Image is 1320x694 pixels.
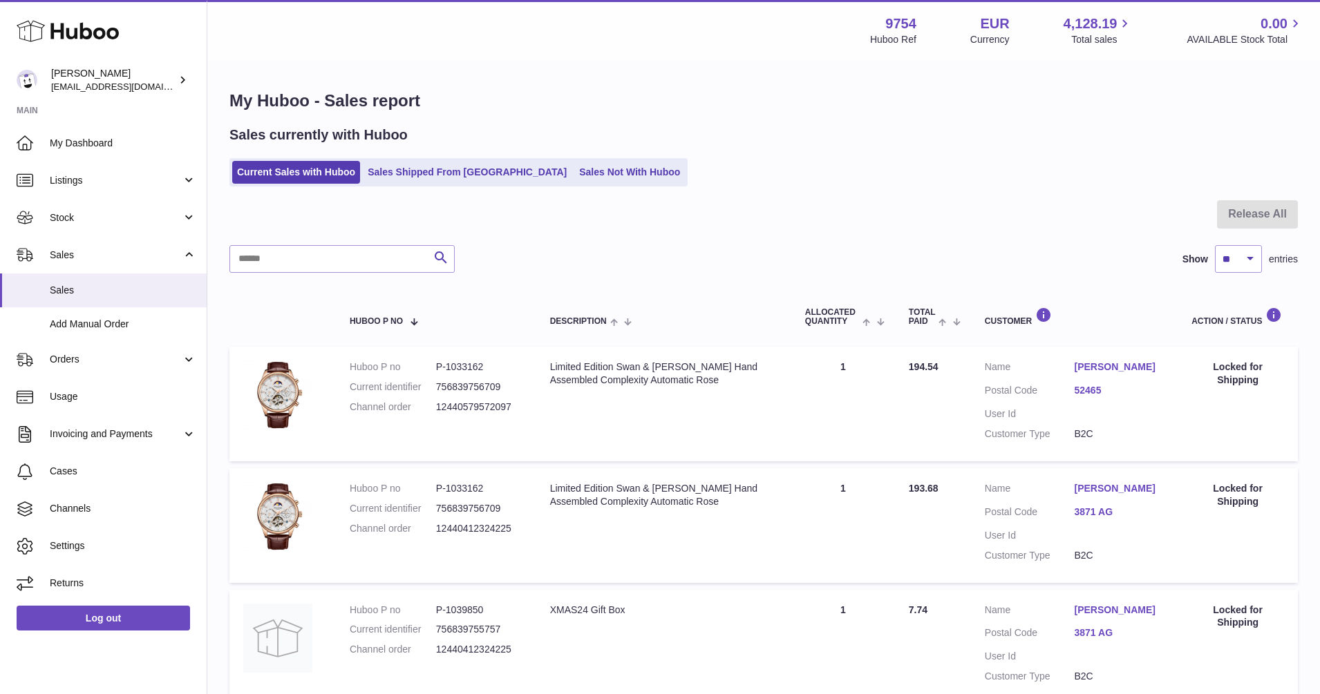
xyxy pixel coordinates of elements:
[985,482,1075,499] dt: Name
[1075,505,1165,519] a: 3871 AG
[50,137,196,150] span: My Dashboard
[350,380,436,394] dt: Current identifier
[1191,482,1284,508] div: Locked for Shipping
[50,427,182,441] span: Invoicing and Payments
[791,468,895,583] td: 1
[1064,15,1118,33] span: 4,128.19
[985,505,1075,522] dt: Postal Code
[791,347,895,461] td: 1
[1075,604,1165,617] a: [PERSON_NAME]
[985,670,1075,683] dt: Customer Type
[50,465,196,478] span: Cases
[1071,33,1133,46] span: Total sales
[436,360,522,374] dd: P-1033162
[985,427,1075,441] dt: Customer Type
[980,15,1009,33] strong: EUR
[909,604,927,615] span: 7.74
[1075,384,1165,397] a: 52465
[1075,482,1165,495] a: [PERSON_NAME]
[232,161,360,184] a: Current Sales with Huboo
[574,161,685,184] a: Sales Not With Huboo
[350,401,436,414] dt: Channel order
[243,360,312,430] img: 97541756811602.jpg
[870,33,916,46] div: Huboo Ref
[229,126,408,144] h2: Sales currently with Huboo
[350,482,436,495] dt: Huboo P no
[985,650,1075,663] dt: User Id
[985,626,1075,643] dt: Postal Code
[1075,549,1165,562] dd: B2C
[50,249,182,262] span: Sales
[436,380,522,394] dd: 756839756709
[436,522,522,535] dd: 12440412324225
[436,401,522,414] dd: 12440579572097
[909,483,939,494] span: 193.68
[550,482,777,508] div: Limited Edition Swan & [PERSON_NAME] Hand Assembled Complexity Automatic Rose
[17,606,190,630] a: Log out
[350,317,403,326] span: Huboo P no
[50,390,196,403] span: Usage
[1075,427,1165,441] dd: B2C
[985,384,1075,401] dt: Postal Code
[1075,670,1165,683] dd: B2C
[436,623,522,636] dd: 756839755757
[243,482,312,551] img: 97541756811602.jpg
[1269,253,1298,266] span: entries
[1191,307,1284,326] div: Action / Status
[909,361,939,372] span: 194.54
[550,604,777,617] div: XMAS24 Gift Box
[350,502,436,515] dt: Current identifier
[985,407,1075,421] dt: User Id
[50,318,196,331] span: Add Manual Order
[1187,15,1303,46] a: 0.00 AVAILABLE Stock Total
[436,643,522,656] dd: 12440412324225
[1191,604,1284,630] div: Locked for Shipping
[985,360,1075,377] dt: Name
[985,529,1075,542] dt: User Id
[51,67,176,93] div: [PERSON_NAME]
[436,502,522,515] dd: 756839756709
[50,284,196,297] span: Sales
[805,308,860,326] span: ALLOCATED Quantity
[50,502,196,515] span: Channels
[50,539,196,552] span: Settings
[550,360,777,387] div: Limited Edition Swan & [PERSON_NAME] Hand Assembled Complexity Automatic Rose
[1064,15,1133,46] a: 4,128.19 Total sales
[1075,626,1165,639] a: 3871 AG
[243,604,312,673] img: no-photo.jpg
[50,577,196,590] span: Returns
[550,317,607,326] span: Description
[229,90,1298,112] h1: My Huboo - Sales report
[51,81,203,92] span: [EMAIL_ADDRESS][DOMAIN_NAME]
[1182,253,1208,266] label: Show
[436,604,522,617] dd: P-1039850
[436,482,522,495] dd: P-1033162
[909,308,936,326] span: Total paid
[50,174,182,187] span: Listings
[885,15,916,33] strong: 9754
[985,307,1164,326] div: Customer
[1191,360,1284,387] div: Locked for Shipping
[350,360,436,374] dt: Huboo P no
[985,549,1075,562] dt: Customer Type
[350,604,436,617] dt: Huboo P no
[1187,33,1303,46] span: AVAILABLE Stock Total
[363,161,572,184] a: Sales Shipped From [GEOGRAPHIC_DATA]
[985,604,1075,620] dt: Name
[350,623,436,636] dt: Current identifier
[350,522,436,535] dt: Channel order
[1261,15,1288,33] span: 0.00
[1075,360,1165,374] a: [PERSON_NAME]
[350,643,436,656] dt: Channel order
[970,33,1010,46] div: Currency
[50,211,182,224] span: Stock
[50,353,182,366] span: Orders
[17,70,37,90] img: info@fieldsluxury.london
